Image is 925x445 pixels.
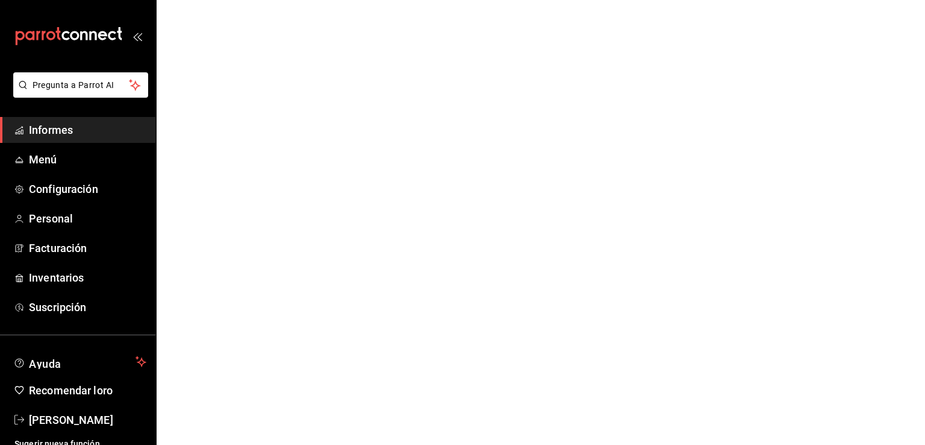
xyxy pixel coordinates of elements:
[8,87,148,100] a: Pregunta a Parrot AI
[29,358,61,370] font: Ayuda
[33,80,114,90] font: Pregunta a Parrot AI
[29,183,98,195] font: Configuración
[13,72,148,98] button: Pregunta a Parrot AI
[29,384,113,397] font: Recomendar loro
[29,271,84,284] font: Inventarios
[29,414,113,426] font: [PERSON_NAME]
[132,31,142,41] button: abrir_cajón_menú
[29,242,87,254] font: Facturación
[29,153,57,166] font: Menú
[29,212,73,225] font: Personal
[29,124,73,136] font: Informes
[29,301,86,314] font: Suscripción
